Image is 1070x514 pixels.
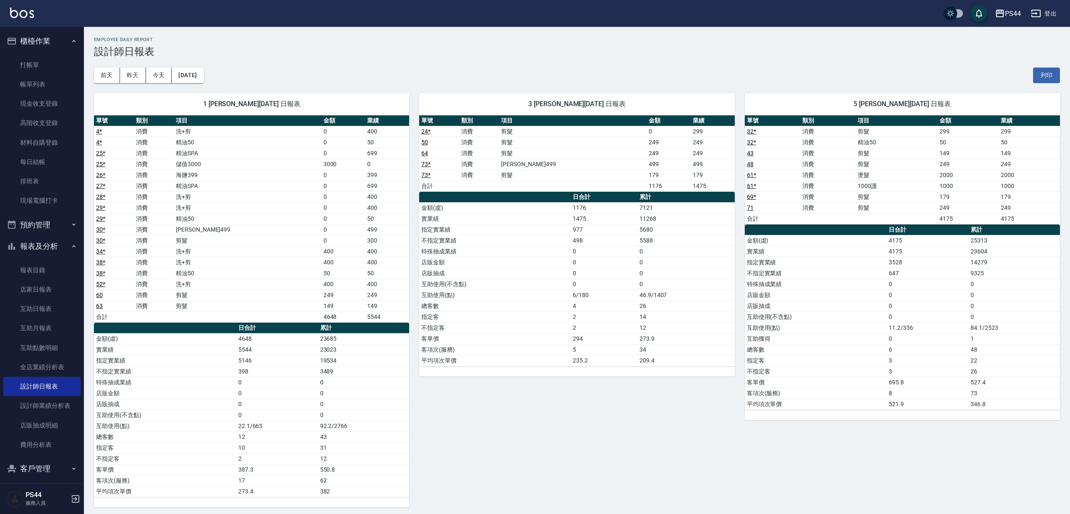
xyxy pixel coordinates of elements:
th: 累計 [637,192,735,203]
td: 消費 [800,191,856,202]
a: 63 [96,303,103,309]
td: 精油50 [174,213,321,224]
td: 0 [571,268,637,279]
th: 項目 [499,115,647,126]
td: 燙髮 [856,170,937,180]
td: 22 [968,355,1060,366]
td: 剪髮 [174,235,321,246]
span: 5 [PERSON_NAME][DATE] 日報表 [755,100,1050,108]
td: 不指定實業績 [419,235,571,246]
td: 精油50 [174,137,321,148]
th: 日合計 [236,323,318,334]
td: 1176 [647,180,691,191]
td: 精油50 [174,268,321,279]
button: 今天 [146,68,172,83]
a: 打帳單 [3,55,81,75]
td: 合計 [745,213,800,224]
td: 店販金額 [419,257,571,268]
button: 登出 [1028,6,1060,21]
a: 報表目錄 [3,261,81,280]
td: 149 [365,300,409,311]
td: 0 [887,311,968,322]
td: [PERSON_NAME]499 [174,224,321,235]
td: 0 [968,279,1060,290]
td: 消費 [134,170,174,180]
td: 2 [571,311,637,322]
td: 實業績 [419,213,571,224]
td: 1 [968,333,1060,344]
td: 消費 [800,180,856,191]
td: 7121 [637,202,735,213]
a: 互助點數明細 [3,338,81,357]
td: 2000 [937,170,999,180]
th: 業績 [691,115,735,126]
td: 消費 [800,170,856,180]
td: 9325 [968,268,1060,279]
table: a dense table [94,115,409,323]
a: 材料自購登錄 [3,133,81,152]
td: 11268 [637,213,735,224]
td: 指定客 [745,355,887,366]
td: 0 [321,213,365,224]
h3: 設計師日報表 [94,46,1060,57]
td: 剪髮 [174,290,321,300]
th: 金額 [937,115,999,126]
td: 149 [937,148,999,159]
th: 累計 [318,323,410,334]
td: 84.1/2523 [968,322,1060,333]
td: 0 [887,300,968,311]
table: a dense table [94,323,409,497]
td: 不指定客 [745,366,887,377]
td: 400 [365,279,409,290]
td: 消費 [134,213,174,224]
td: 店販金額 [745,290,887,300]
th: 類別 [459,115,499,126]
td: 指定實業績 [745,257,887,268]
td: 剪髮 [856,126,937,137]
td: 店販抽成 [745,300,887,311]
td: 實業績 [94,344,236,355]
td: 2000 [999,170,1060,180]
td: 0 [637,246,735,257]
a: 帳單列表 [3,75,81,94]
td: 11.2/336 [887,322,968,333]
td: 金額(虛) [745,235,887,246]
td: 洗+剪 [174,279,321,290]
td: 總客數 [745,344,887,355]
a: 60 [96,292,103,298]
a: 43 [747,150,754,157]
td: 249 [647,148,691,159]
button: 報表及分析 [3,235,81,257]
td: 消費 [459,137,499,148]
td: 洗+剪 [174,257,321,268]
td: 消費 [134,202,174,213]
td: 儲值3000 [174,159,321,170]
td: 洗+剪 [174,202,321,213]
button: 前天 [94,68,120,83]
td: 1475 [571,213,637,224]
th: 日合計 [887,224,968,235]
td: 3000 [321,159,365,170]
td: 合計 [94,311,134,322]
a: 71 [747,204,754,211]
td: 總客數 [419,300,571,311]
td: 1000 [999,180,1060,191]
td: 4 [571,300,637,311]
td: 洗+剪 [174,246,321,257]
th: 類別 [134,115,174,126]
td: 0 [321,137,365,148]
td: 消費 [134,159,174,170]
td: 5680 [637,224,735,235]
td: 不指定實業績 [94,366,236,377]
th: 業績 [365,115,409,126]
div: PS44 [1005,8,1021,19]
td: 4175 [887,246,968,257]
td: 0 [321,180,365,191]
a: 店販抽成明細 [3,416,81,435]
td: 249 [321,290,365,300]
td: 19534 [318,355,410,366]
td: 249 [691,148,735,159]
td: 647 [887,268,968,279]
td: 金額(虛) [419,202,571,213]
td: 特殊抽成業績 [745,279,887,290]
